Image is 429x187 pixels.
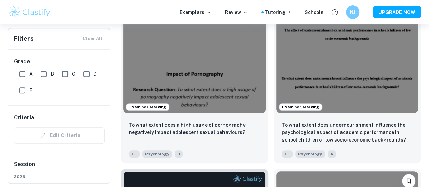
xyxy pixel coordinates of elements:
h6: NJ [349,8,357,16]
span: A [29,70,33,78]
a: Examiner MarkingBookmarkTo what extent does undernourishment influence the psychological aspect o... [274,4,421,163]
button: Help and Feedback [329,6,340,18]
button: NJ [346,5,359,19]
button: UPGRADE NOW [373,6,421,18]
span: A [328,150,336,158]
span: C [72,70,75,78]
span: E [29,87,32,94]
a: Schools [305,8,324,16]
h6: Session [14,160,105,174]
h6: Grade [14,58,105,66]
span: Psychology [142,150,172,158]
span: Examiner Marking [279,104,322,110]
span: 2026 [14,174,105,180]
p: Review [225,8,248,16]
span: D [93,70,97,78]
p: To what extent does undernourishment influence the psychological aspect of academic performance i... [282,121,413,144]
h6: Criteria [14,114,34,122]
span: EE [129,150,140,158]
p: To what extent does a high usage of pornography negatively impact adolescent sexual behaviours? [129,121,260,136]
img: Clastify logo [8,5,51,19]
span: EE [282,150,293,158]
span: Psychology [295,150,325,158]
img: Psychology EE example thumbnail: To what extent does a high usage of porn [123,6,266,113]
span: B [51,70,54,78]
h6: Filters [14,34,34,43]
p: Exemplars [180,8,211,16]
a: Tutoring [265,8,291,16]
span: Examiner Marking [126,104,169,110]
span: B [175,150,183,158]
img: Psychology EE example thumbnail: To what extent does undernourishment inf [276,6,418,113]
div: Criteria filters are unavailable when searching by topic [14,127,105,144]
a: Examiner MarkingBookmarkTo what extent does a high usage of pornography negatively impact adolesc... [121,4,268,163]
